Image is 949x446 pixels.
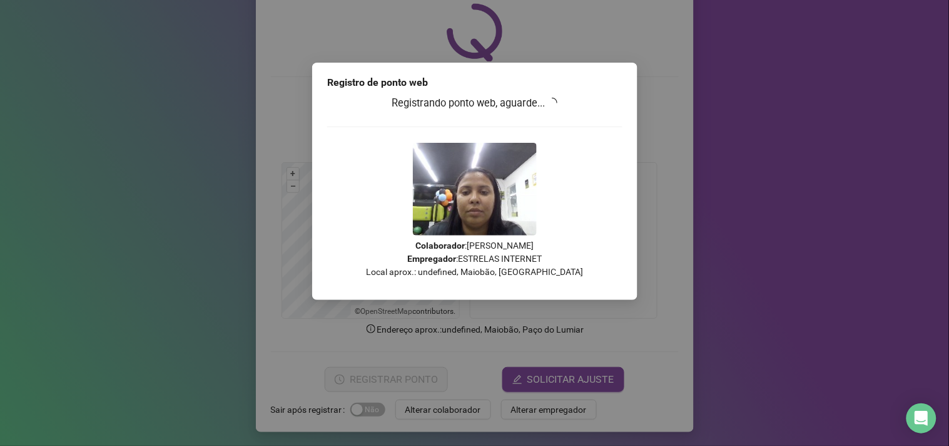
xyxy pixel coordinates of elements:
[547,98,557,108] span: loading
[413,143,537,236] img: Z
[327,75,622,90] div: Registro de ponto web
[415,241,465,251] strong: Colaborador
[327,95,622,111] h3: Registrando ponto web, aguarde...
[407,254,456,264] strong: Empregador
[906,403,936,433] div: Open Intercom Messenger
[327,239,622,279] p: : [PERSON_NAME] : ESTRELAS INTERNET Local aprox.: undefined, Maiobão, [GEOGRAPHIC_DATA]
